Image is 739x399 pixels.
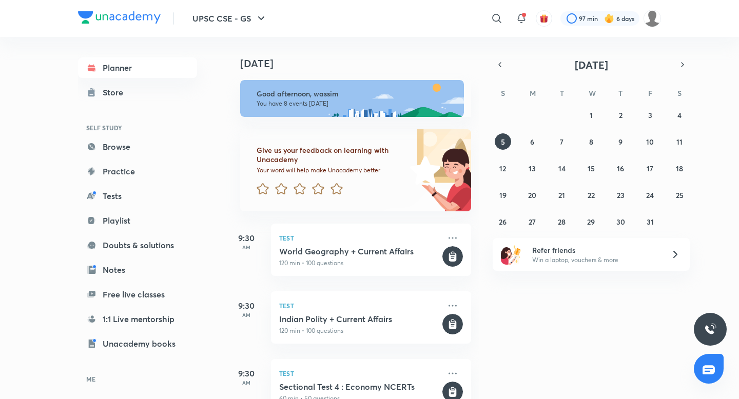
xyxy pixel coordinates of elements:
[583,107,599,123] button: October 1, 2025
[676,190,684,200] abbr: October 25, 2025
[646,137,654,147] abbr: October 10, 2025
[78,235,197,255] a: Doubts & solutions
[279,246,440,256] h5: World Geography + Current Affairs
[704,323,716,335] img: ttu
[642,160,658,176] button: October 17, 2025
[560,137,563,147] abbr: October 7, 2025
[279,326,440,335] p: 120 min • 100 questions
[279,314,440,324] h5: Indian Polity + Current Affairs
[226,232,267,244] h5: 9:30
[558,190,565,200] abbr: October 21, 2025
[539,14,549,23] img: avatar
[279,382,440,392] h5: Sectional Test 4 : Economy NCERTs
[589,137,593,147] abbr: October 8, 2025
[529,217,536,227] abbr: October 27, 2025
[583,160,599,176] button: October 15, 2025
[619,110,623,120] abbr: October 2, 2025
[671,187,688,203] button: October 25, 2025
[78,57,197,78] a: Planner
[612,133,629,150] button: October 9, 2025
[495,133,511,150] button: October 5, 2025
[528,190,536,200] abbr: October 20, 2025
[499,217,507,227] abbr: October 26, 2025
[558,217,566,227] abbr: October 28, 2025
[495,187,511,203] button: October 19, 2025
[647,164,653,173] abbr: October 17, 2025
[642,187,658,203] button: October 24, 2025
[226,300,267,312] h5: 9:30
[78,309,197,329] a: 1:1 Live mentorship
[648,88,652,98] abbr: Friday
[583,133,599,150] button: October 8, 2025
[524,187,540,203] button: October 20, 2025
[583,187,599,203] button: October 22, 2025
[532,255,658,265] p: Win a laptop, vouchers & more
[78,119,197,136] h6: SELF STUDY
[375,129,471,211] img: feedback_image
[530,88,536,98] abbr: Monday
[558,164,566,173] abbr: October 14, 2025
[616,217,625,227] abbr: October 30, 2025
[78,333,197,354] a: Unacademy books
[226,367,267,380] h5: 9:30
[499,190,507,200] abbr: October 19, 2025
[78,370,197,388] h6: ME
[279,258,440,268] p: 120 min • 100 questions
[78,186,197,206] a: Tests
[257,99,455,108] p: You have 8 events [DATE]
[524,213,540,230] button: October 27, 2025
[617,190,625,200] abbr: October 23, 2025
[529,164,536,173] abbr: October 13, 2025
[240,57,481,70] h4: [DATE]
[78,82,197,103] a: Store
[536,10,552,27] button: avatar
[677,88,682,98] abbr: Saturday
[612,213,629,230] button: October 30, 2025
[226,312,267,318] p: AM
[103,86,129,98] div: Store
[495,160,511,176] button: October 12, 2025
[226,380,267,386] p: AM
[279,232,440,244] p: Test
[257,146,406,164] h6: Give us your feedback on learning with Unacademy
[671,160,688,176] button: October 18, 2025
[554,160,570,176] button: October 14, 2025
[560,88,564,98] abbr: Tuesday
[618,88,623,98] abbr: Thursday
[671,107,688,123] button: October 4, 2025
[257,166,406,174] p: Your word will help make Unacademy better
[676,164,683,173] abbr: October 18, 2025
[671,133,688,150] button: October 11, 2025
[648,110,652,120] abbr: October 3, 2025
[530,137,534,147] abbr: October 6, 2025
[78,284,197,305] a: Free live classes
[524,133,540,150] button: October 6, 2025
[677,110,682,120] abbr: October 4, 2025
[554,187,570,203] button: October 21, 2025
[676,137,683,147] abbr: October 11, 2025
[524,160,540,176] button: October 13, 2025
[78,161,197,182] a: Practice
[495,213,511,230] button: October 26, 2025
[501,244,521,265] img: referral
[501,137,505,147] abbr: October 5, 2025
[644,10,661,27] img: wassim
[554,133,570,150] button: October 7, 2025
[617,164,624,173] abbr: October 16, 2025
[612,107,629,123] button: October 2, 2025
[590,110,593,120] abbr: October 1, 2025
[575,58,608,72] span: [DATE]
[507,57,675,72] button: [DATE]
[642,107,658,123] button: October 3, 2025
[604,13,614,24] img: streak
[78,11,161,24] img: Company Logo
[532,245,658,255] h6: Refer friends
[612,160,629,176] button: October 16, 2025
[78,210,197,231] a: Playlist
[588,164,595,173] abbr: October 15, 2025
[618,137,623,147] abbr: October 9, 2025
[226,244,267,250] p: AM
[78,11,161,26] a: Company Logo
[612,187,629,203] button: October 23, 2025
[240,80,464,117] img: afternoon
